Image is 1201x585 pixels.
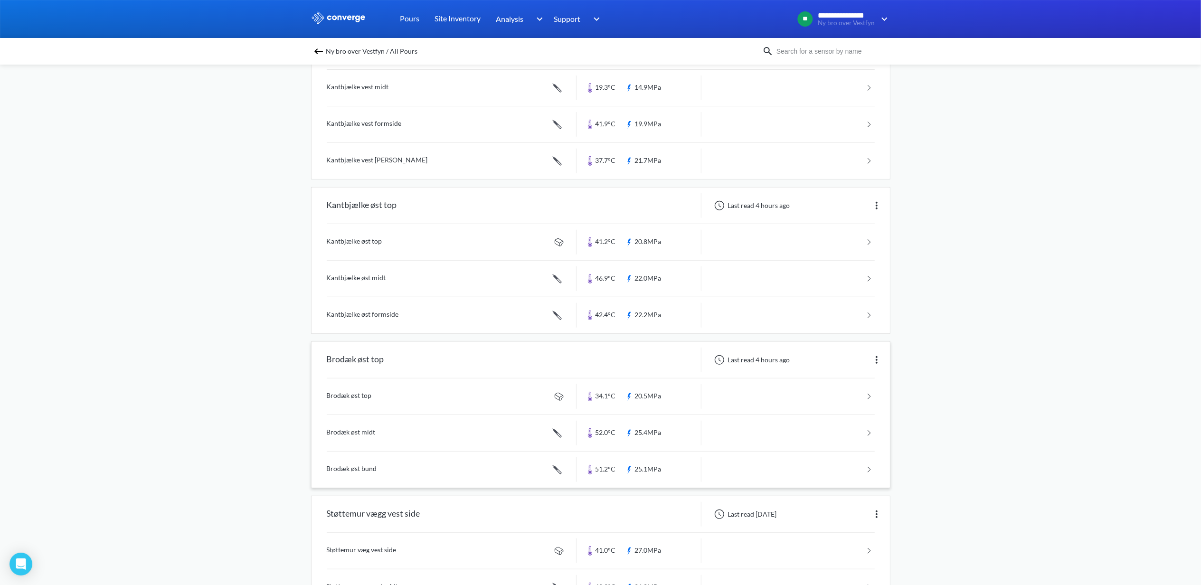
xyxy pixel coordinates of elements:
[762,46,774,57] img: icon-search.svg
[709,509,780,520] div: Last read [DATE]
[9,553,32,576] div: Open Intercom Messenger
[530,13,545,25] img: downArrow.svg
[709,354,793,366] div: Last read 4 hours ago
[709,200,793,211] div: Last read 4 hours ago
[871,354,882,366] img: more.svg
[875,13,890,25] img: downArrow.svg
[326,45,418,58] span: Ny bro over Vestfyn / All Pours
[871,509,882,520] img: more.svg
[818,19,875,27] span: Ny bro over Vestfyn
[554,13,581,25] span: Support
[311,11,366,24] img: logo_ewhite.svg
[774,46,889,57] input: Search for a sensor by name
[313,46,324,57] img: backspace.svg
[496,13,524,25] span: Analysis
[327,193,397,218] div: Kantbjælke øst top
[327,502,420,527] div: Støttemur vægg vest side
[587,13,603,25] img: downArrow.svg
[871,200,882,211] img: more.svg
[327,348,384,372] div: Brodæk øst top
